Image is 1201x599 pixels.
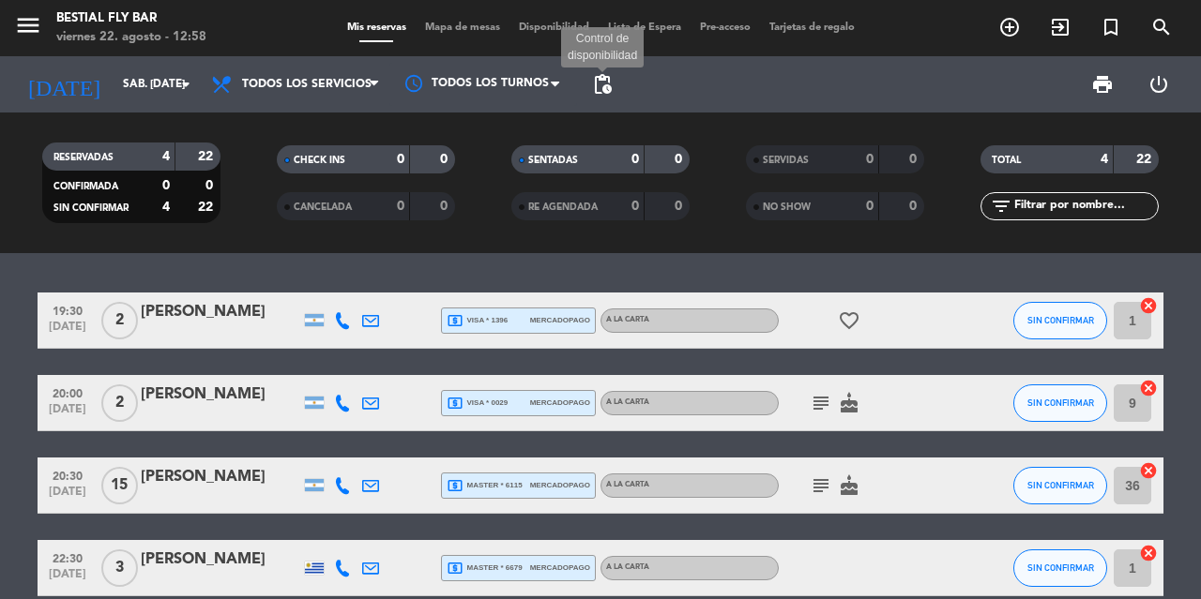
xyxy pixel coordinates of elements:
span: pending_actions [591,73,614,96]
span: [DATE] [44,321,91,342]
span: Mis reservas [338,22,416,33]
button: SIN CONFIRMAR [1013,467,1107,504]
strong: 0 [909,153,920,166]
span: [DATE] [44,486,91,507]
span: [DATE] [44,403,91,425]
i: local_atm [447,312,464,329]
span: master * 6679 [447,560,523,577]
strong: 0 [675,200,686,213]
div: [PERSON_NAME] [141,382,300,407]
strong: 22 [1136,153,1155,166]
i: exit_to_app [1049,16,1072,38]
strong: 0 [675,153,686,166]
i: subject [810,392,832,414]
span: Todos los servicios [242,78,372,91]
button: SIN CONFIRMAR [1013,302,1107,339]
span: Lista de Espera [599,22,691,33]
div: viernes 22. agosto - 12:58 [56,28,206,47]
span: RESERVADAS [53,153,114,162]
span: 20:00 [44,382,91,403]
span: CONFIRMADA [53,182,118,191]
strong: 0 [205,179,217,192]
i: search [1150,16,1173,38]
i: local_atm [447,477,464,494]
button: SIN CONFIRMAR [1013,384,1107,422]
button: SIN CONFIRMAR [1013,549,1107,587]
span: SIN CONFIRMAR [53,203,129,213]
i: menu [14,11,42,39]
i: cancel [1139,296,1158,315]
span: mercadopago [530,562,590,574]
span: visa * 1396 [447,312,508,329]
i: [DATE] [14,64,114,105]
span: Pre-acceso [691,22,760,33]
strong: 0 [631,153,639,166]
span: CANCELADA [294,202,352,212]
strong: 0 [397,200,404,213]
span: RE AGENDADA [528,202,598,212]
div: Control de disponibilidad [561,27,644,68]
span: 2 [101,384,138,422]
span: SIN CONFIRMAR [1027,397,1094,408]
i: cake [838,392,860,414]
i: turned_in_not [1100,16,1122,38]
span: mercadopago [530,314,590,326]
span: SENTADAS [528,156,578,165]
button: menu [14,11,42,46]
span: print [1091,73,1114,96]
span: 20:30 [44,464,91,486]
div: [PERSON_NAME] [141,300,300,324]
span: A LA CARTA [606,563,649,571]
strong: 0 [397,153,404,166]
span: mercadopago [530,397,590,409]
div: [PERSON_NAME] [141,547,300,572]
i: subject [810,474,832,497]
i: cancel [1139,544,1158,562]
i: local_atm [447,395,464,412]
span: Disponibilidad [509,22,599,33]
strong: 0 [631,200,639,213]
strong: 22 [198,150,217,163]
span: [DATE] [44,568,91,590]
span: 15 [101,467,138,504]
strong: 0 [866,153,874,166]
span: A LA CARTA [606,481,649,488]
span: TOTAL [992,156,1021,165]
span: A LA CARTA [606,316,649,323]
div: Bestial Fly Bar [56,9,206,28]
i: add_circle_outline [998,16,1021,38]
i: local_atm [447,560,464,577]
strong: 0 [909,200,920,213]
i: favorite_border [838,309,860,332]
span: NO SHOW [763,202,811,212]
strong: 22 [198,201,217,214]
span: 22:30 [44,547,91,568]
span: Tarjetas de regalo [760,22,864,33]
span: SIN CONFIRMAR [1027,315,1094,325]
i: filter_list [990,195,1012,217]
input: Filtrar por nombre... [1012,196,1158,217]
span: visa * 0029 [447,395,508,412]
span: 2 [101,302,138,339]
i: cancel [1139,461,1158,480]
span: SIN CONFIRMAR [1027,480,1094,490]
span: 3 [101,549,138,587]
span: SIN CONFIRMAR [1027,562,1094,573]
span: 19:30 [44,299,91,321]
span: SERVIDAS [763,156,809,165]
span: mercadopago [530,479,590,491]
i: cancel [1139,379,1158,397]
strong: 4 [1101,153,1108,166]
span: CHECK INS [294,156,345,165]
i: cake [838,474,860,497]
span: Mapa de mesas [416,22,509,33]
strong: 4 [162,201,170,214]
strong: 0 [866,200,874,213]
strong: 0 [162,179,170,192]
strong: 4 [162,150,170,163]
strong: 0 [440,200,451,213]
i: arrow_drop_down [175,73,197,96]
div: [PERSON_NAME] [141,465,300,489]
span: master * 6115 [447,477,523,494]
span: A LA CARTA [606,398,649,406]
